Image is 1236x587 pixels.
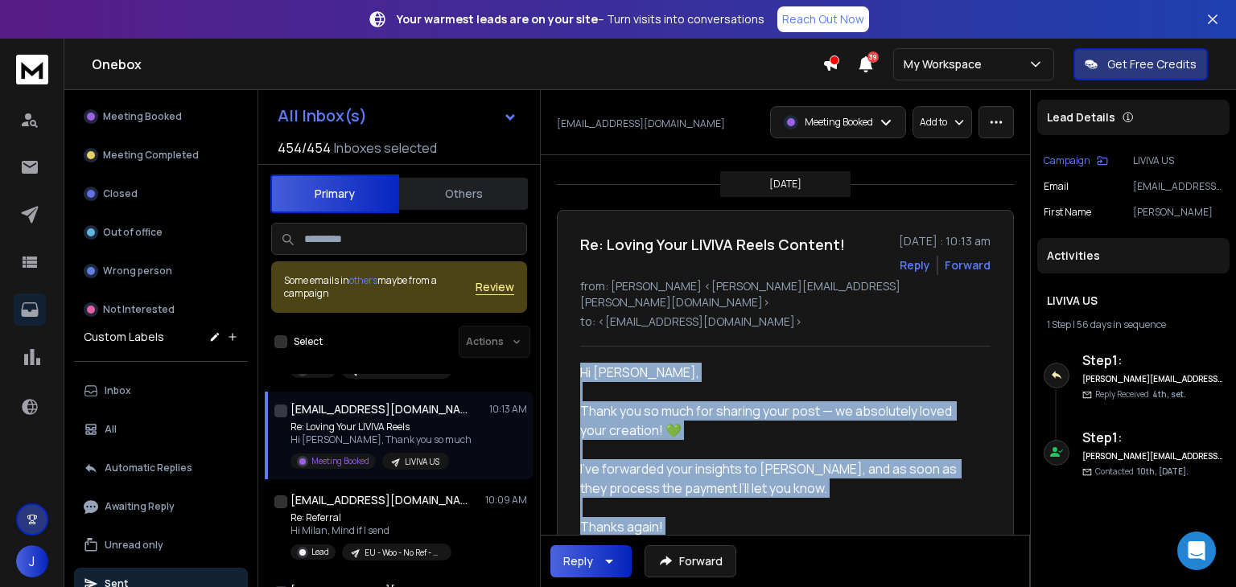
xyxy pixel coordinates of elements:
h6: [PERSON_NAME][EMAIL_ADDRESS][PERSON_NAME][DOMAIN_NAME] [1082,373,1223,385]
label: Select [294,335,323,348]
p: Campaign [1044,154,1090,167]
strong: Your warmest leads are on your site [397,11,598,27]
button: J [16,545,48,577]
p: EU - Woo - No Ref - CMO + Founders [365,547,442,559]
p: Contacted [1095,466,1189,478]
button: Primary [270,174,399,213]
button: Campaign [1044,154,1108,167]
p: Wrong person [103,265,172,277]
p: [DATE] : 10:13 am [899,233,991,249]
p: [PERSON_NAME] [1133,206,1223,219]
p: All [105,423,117,436]
div: Thanks again! [PERSON_NAME] [580,517,978,556]
p: LIVIVA US [405,456,439,468]
div: Some emails in maybe from a campaign [284,274,476,300]
p: Lead Details [1047,109,1115,125]
p: Add to [920,116,947,129]
button: Get Free Credits [1073,48,1208,80]
p: Re: Referral [290,511,451,524]
p: Not Interested [103,303,175,316]
p: – Turn visits into conversations [397,11,764,27]
div: | [1047,318,1220,331]
button: Out of office [74,216,248,248]
p: Meeting Booked [311,455,369,467]
span: 39 [867,51,879,63]
button: Closed [74,178,248,210]
img: logo [16,55,48,84]
button: Not Interested [74,293,248,326]
h6: Step 1 : [1082,351,1223,370]
p: Meeting Completed [103,149,199,162]
div: Reply [563,553,593,569]
button: Wrong person [74,255,248,287]
span: 10th, [DATE]. [1137,466,1189,477]
button: All Inbox(s) [265,100,530,132]
p: 10:13 AM [489,403,527,416]
div: Forward [945,257,991,273]
p: 10:09 AM [485,494,527,507]
button: Inbox [74,375,248,407]
button: Others [399,176,528,211]
button: Reply [550,545,632,577]
button: Unread only [74,529,248,561]
p: Automatic Replies [105,462,192,474]
span: others [349,273,377,287]
h1: LIVIVA US [1047,293,1220,309]
p: Email [1044,180,1069,193]
p: [EMAIL_ADDRESS][DOMAIN_NAME] [1133,180,1223,193]
p: Meeting Booked [805,116,873,129]
h1: All Inbox(s) [278,108,367,124]
p: Closed [103,187,138,200]
button: Reply [900,257,930,273]
div: Hi [PERSON_NAME], [580,363,978,382]
h6: [PERSON_NAME][EMAIL_ADDRESS][PERSON_NAME][DOMAIN_NAME] [1082,450,1223,462]
p: Hi Milan, Mind if I send [290,524,451,537]
h6: Step 1 : [1082,428,1223,447]
span: 56 days in sequence [1077,318,1166,331]
span: 1 Step [1047,318,1071,331]
h1: Re: Loving Your LIVIVA Reels Content! [580,233,845,256]
p: [DATE] [769,178,801,191]
p: Reply Received [1095,388,1186,400]
div: I’ve forwarded your insights to [PERSON_NAME], and as soon as they process the payment I’ll let y... [580,459,978,498]
p: Meeting Booked [103,110,182,123]
p: Get Free Credits [1107,56,1197,72]
div: Thank you so much for sharing your post — we absolutely loved your creation! 💚 [580,401,978,440]
p: My Workspace [904,56,988,72]
button: Forward [645,545,736,577]
button: Automatic Replies [74,452,248,484]
a: Reach Out Now [777,6,869,32]
button: Awaiting Reply [74,491,248,523]
p: LIVIVA US [1133,154,1223,167]
h1: [EMAIL_ADDRESS][DOMAIN_NAME] [290,401,468,417]
div: Open Intercom Messenger [1177,532,1216,570]
p: Inbox [105,384,131,397]
h1: [EMAIL_ADDRESS][DOMAIN_NAME] [290,492,468,508]
p: Awaiting Reply [105,500,175,513]
p: Hi [PERSON_NAME], Thank you so much [290,433,472,446]
button: Meeting Booked [74,101,248,133]
span: 454 / 454 [278,138,331,158]
p: Unread only [105,539,163,552]
p: from: [PERSON_NAME] <[PERSON_NAME][EMAIL_ADDRESS][PERSON_NAME][DOMAIN_NAME]> [580,278,991,310]
p: to: <[EMAIL_ADDRESS][DOMAIN_NAME]> [580,314,991,330]
button: Review [476,279,514,295]
h1: Onebox [92,55,822,74]
button: Meeting Completed [74,139,248,171]
h3: Custom Labels [84,329,164,345]
p: [EMAIL_ADDRESS][DOMAIN_NAME] [557,117,725,130]
div: Activities [1037,238,1230,273]
p: Re: Loving Your LIVIVA Reels [290,421,472,433]
p: Out of office [103,226,163,239]
h3: Inboxes selected [334,138,437,158]
p: Lead [311,546,329,558]
p: Reach Out Now [782,11,864,27]
button: All [74,413,248,445]
span: 4th, set. [1152,388,1186,400]
p: First Name [1044,206,1091,219]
